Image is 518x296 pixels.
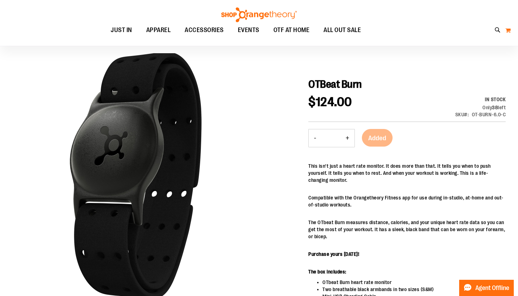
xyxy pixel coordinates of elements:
[455,96,506,103] div: Availability
[273,22,310,38] span: OTF AT HOME
[146,22,171,38] span: APPAREL
[238,22,259,38] span: EVENTS
[492,105,498,110] strong: 38
[308,78,362,90] span: OTBeat Burn
[455,104,506,111] div: Only 38 left
[308,219,506,240] p: The OTbeat Burn measures distance, calories, and your unique heart rate data so you can get the m...
[455,112,469,117] strong: SKU
[185,22,224,38] span: ACCESSORIES
[111,22,132,38] span: JUST IN
[309,129,321,147] button: Decrease product quantity
[475,285,509,291] span: Agent Offline
[472,111,506,118] div: OT-BURN-6.0-C
[485,97,506,102] span: In stock
[459,280,514,296] button: Agent Offline
[322,279,506,286] li: OTbeat Burn heart rate monitor
[322,286,506,293] li: Two breathable black armbands in two sizes (S&M)
[308,269,346,275] b: The box includes:
[308,194,506,208] p: Compatible with the Orangetheory Fitness app for use during in-studio, at-home and out-of-studio ...
[323,22,361,38] span: ALL OUT SALE
[308,162,506,184] p: This isn't just a heart rate monitor. It does more than that. It tells you when to push yourself....
[308,251,359,257] b: Purchase yours [DATE]!
[308,95,352,109] span: $124.00
[340,129,354,147] button: Increase product quantity
[321,130,340,147] input: Product quantity
[220,7,298,22] img: Shop Orangetheory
